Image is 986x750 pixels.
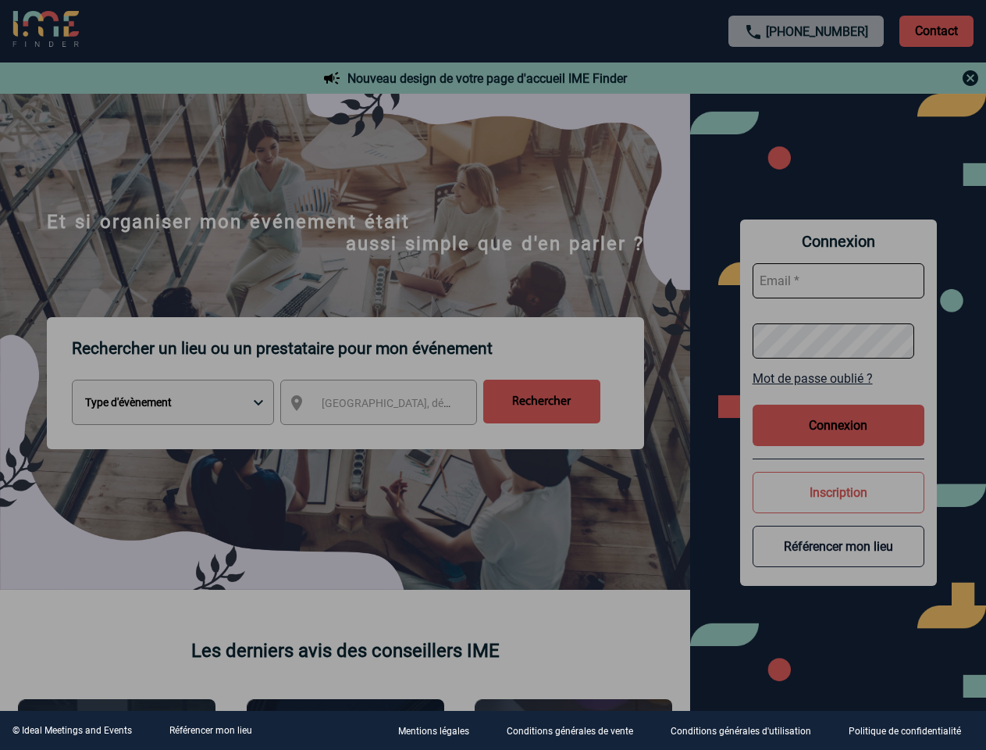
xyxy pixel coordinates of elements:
[494,723,658,738] a: Conditions générales de vente
[658,723,836,738] a: Conditions générales d'utilisation
[169,725,252,736] a: Référencer mon lieu
[671,727,811,737] p: Conditions générales d'utilisation
[12,725,132,736] div: © Ideal Meetings and Events
[836,723,986,738] a: Politique de confidentialité
[398,727,469,737] p: Mentions légales
[849,727,961,737] p: Politique de confidentialité
[386,723,494,738] a: Mentions légales
[507,727,633,737] p: Conditions générales de vente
